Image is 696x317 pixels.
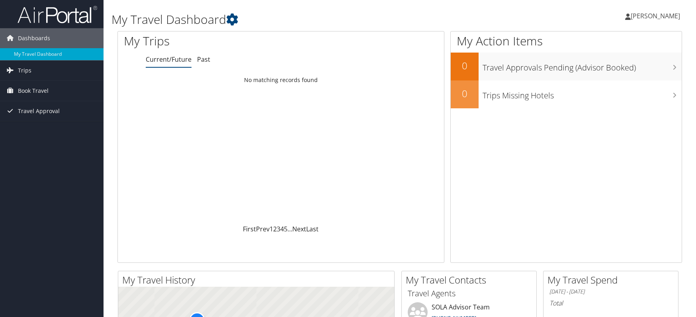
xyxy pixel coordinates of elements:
span: Book Travel [18,81,49,101]
h3: Travel Approvals Pending (Advisor Booked) [483,58,682,73]
a: Last [306,225,319,233]
a: First [243,225,256,233]
a: 2 [273,225,277,233]
td: No matching records found [118,73,444,87]
h3: Travel Agents [408,288,530,299]
span: … [287,225,292,233]
span: Trips [18,61,31,80]
a: 1 [270,225,273,233]
h1: My Trips [124,33,302,49]
a: 3 [277,225,280,233]
a: 4 [280,225,284,233]
h6: Total [549,299,672,307]
a: 0Travel Approvals Pending (Advisor Booked) [451,53,682,80]
span: Dashboards [18,28,50,48]
h1: My Action Items [451,33,682,49]
h6: [DATE] - [DATE] [549,288,672,295]
img: airportal-logo.png [18,5,97,24]
a: Past [197,55,210,64]
h3: Trips Missing Hotels [483,86,682,101]
a: Current/Future [146,55,192,64]
a: 0Trips Missing Hotels [451,80,682,108]
h2: My Travel Contacts [406,273,536,287]
a: 5 [284,225,287,233]
h2: My Travel History [122,273,394,287]
h2: My Travel Spend [547,273,678,287]
h2: 0 [451,87,479,100]
h1: My Travel Dashboard [111,11,496,28]
span: Travel Approval [18,101,60,121]
span: [PERSON_NAME] [631,12,680,20]
a: Next [292,225,306,233]
a: [PERSON_NAME] [625,4,688,28]
h2: 0 [451,59,479,72]
a: Prev [256,225,270,233]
